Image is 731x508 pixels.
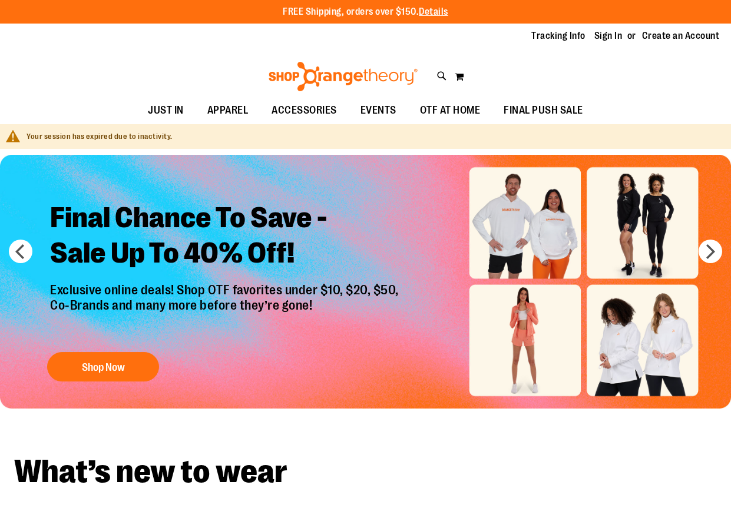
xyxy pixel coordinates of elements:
span: EVENTS [360,97,396,124]
a: Final Chance To Save -Sale Up To 40% Off! Exclusive online deals! Shop OTF favorites under $10, $... [41,191,411,387]
div: Your session has expired due to inactivity. [27,131,719,142]
a: Tracking Info [531,29,586,42]
img: Shop Orangetheory [267,62,419,91]
button: next [699,240,722,263]
button: Shop Now [47,352,159,381]
h2: Final Chance To Save - Sale Up To 40% Off! [41,191,411,283]
p: FREE Shipping, orders over $150. [283,5,448,19]
a: Create an Account [642,29,720,42]
p: Exclusive online deals! Shop OTF favorites under $10, $20, $50, Co-Brands and many more before th... [41,283,411,340]
a: Details [419,6,448,17]
a: Sign In [594,29,623,42]
span: OTF AT HOME [420,97,481,124]
span: APPAREL [207,97,249,124]
span: JUST IN [148,97,184,124]
button: prev [9,240,32,263]
span: ACCESSORIES [272,97,337,124]
h2: What’s new to wear [14,456,717,488]
span: FINAL PUSH SALE [504,97,583,124]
